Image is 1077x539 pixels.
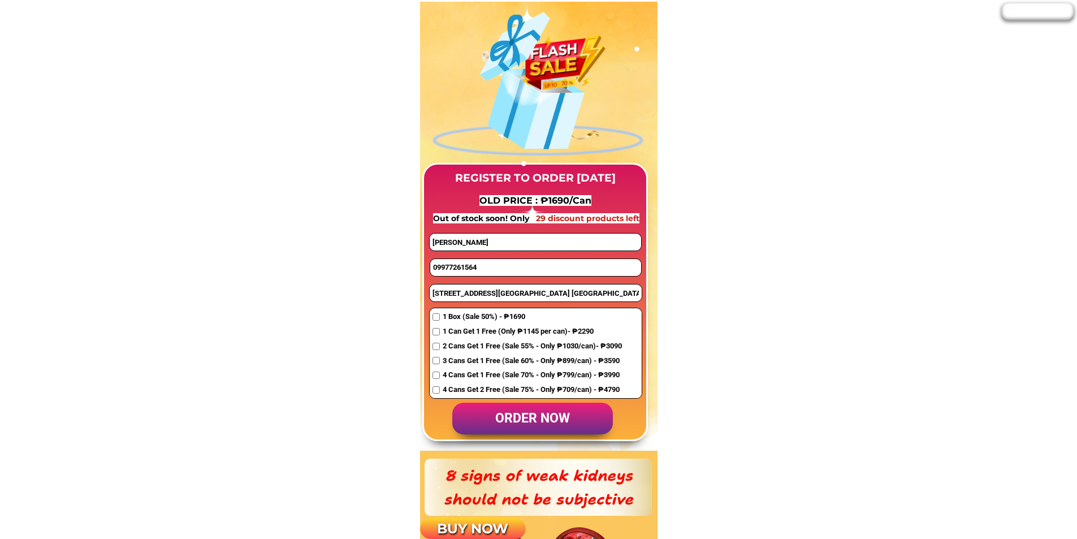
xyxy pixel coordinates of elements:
[536,213,639,223] span: 29 discount products left
[443,311,622,323] span: 1 Box (Sale 50%) - ₱1690
[430,234,641,251] input: first and last name
[439,464,638,511] h3: 8 signs of weak kidneys should not be subjective
[443,384,622,396] span: 4 Cans Get 2 Free (Sale 75% - Only ₱709/can) - ₱4790
[446,170,625,187] h3: REGISTER TO ORDER [DATE]
[443,355,622,367] span: 3 Cans Get 1 Free (Sale 60% - Only ₱899/can) - ₱3590
[479,195,591,206] span: OLD PRICE : ₱1690/Can
[443,326,622,338] span: 1 Can Get 1 Free (Only ₱1145 per can)- ₱2290
[443,369,622,381] span: 4 Cans Get 1 Free (Sale 70% - Only ₱799/can) - ₱3990
[452,403,613,435] p: order now
[433,213,531,223] span: Out of stock soon! Only
[430,259,641,276] input: Phone number
[430,284,642,301] input: Address
[443,340,622,352] span: 2 Cans Get 1 Free (Sale 55% - Only ₱1030/can)- ₱3090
